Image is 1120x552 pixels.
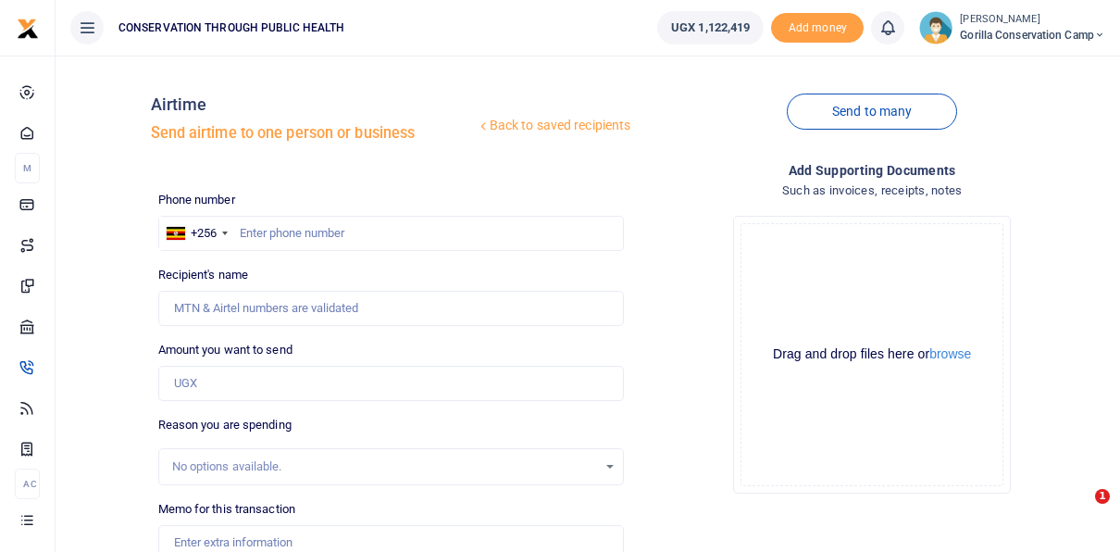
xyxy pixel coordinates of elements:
[172,458,598,476] div: No options available.
[191,224,217,243] div: +256
[1057,489,1101,533] iframe: Intercom live chat
[1095,489,1110,504] span: 1
[787,94,957,130] a: Send to many
[158,191,235,209] label: Phone number
[919,11,1105,44] a: profile-user [PERSON_NAME] Gorilla Conservation Camp
[476,109,632,143] a: Back to saved recipients
[657,11,764,44] a: UGX 1,122,419
[158,291,625,326] input: MTN & Airtel numbers are validated
[929,347,971,360] button: browse
[158,416,292,434] label: Reason you are spending
[650,11,771,44] li: Wallet ballance
[159,217,233,250] div: Uganda: +256
[17,18,39,40] img: logo-small
[158,216,625,251] input: Enter phone number
[771,13,864,44] span: Add money
[639,181,1105,201] h4: Such as invoices, receipts, notes
[960,12,1105,28] small: [PERSON_NAME]
[158,341,292,359] label: Amount you want to send
[17,20,39,34] a: logo-small logo-large logo-large
[15,153,40,183] li: M
[919,11,952,44] img: profile-user
[639,160,1105,181] h4: Add supporting Documents
[151,94,476,115] h4: Airtime
[151,124,476,143] h5: Send airtime to one person or business
[671,19,750,37] span: UGX 1,122,419
[158,500,296,519] label: Memo for this transaction
[111,19,352,36] span: CONSERVATION THROUGH PUBLIC HEALTH
[741,345,1002,363] div: Drag and drop files here or
[733,216,1011,494] div: File Uploader
[960,27,1105,44] span: Gorilla Conservation Camp
[158,366,625,401] input: UGX
[771,13,864,44] li: Toup your wallet
[158,266,249,284] label: Recipient's name
[15,469,40,499] li: Ac
[771,19,864,33] a: Add money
